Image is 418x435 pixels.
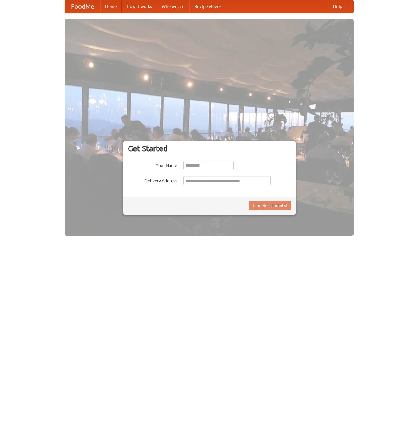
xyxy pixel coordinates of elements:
[157,0,189,13] a: Who we are
[100,0,122,13] a: Home
[128,144,291,153] h3: Get Started
[65,0,100,13] a: FoodMe
[128,176,177,184] label: Delivery Address
[122,0,157,13] a: How it works
[189,0,226,13] a: Recipe videos
[328,0,347,13] a: Help
[128,161,177,168] label: Your Name
[249,201,291,210] button: Find Restaurants!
